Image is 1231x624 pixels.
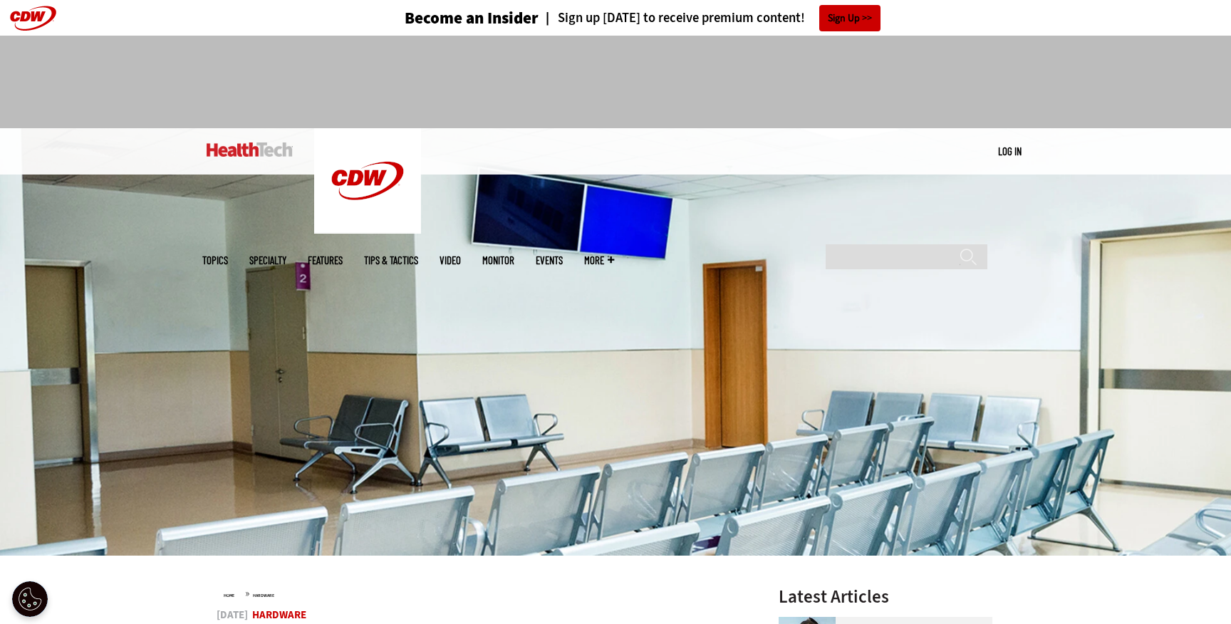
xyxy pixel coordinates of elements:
[819,5,881,31] a: Sign Up
[12,581,48,617] div: Cookie Settings
[249,255,286,266] span: Specialty
[217,610,248,620] span: [DATE]
[584,255,614,266] span: More
[253,593,274,598] a: Hardware
[440,255,461,266] a: Video
[998,144,1022,159] div: User menu
[998,145,1022,157] a: Log in
[539,11,805,25] a: Sign up [DATE] to receive premium content!
[308,255,343,266] a: Features
[252,608,306,622] a: Hardware
[351,10,539,26] a: Become an Insider
[364,255,418,266] a: Tips & Tactics
[224,588,741,599] div: »
[536,255,563,266] a: Events
[202,255,228,266] span: Topics
[224,593,234,598] a: Home
[779,588,992,605] h3: Latest Articles
[207,142,293,157] img: Home
[314,222,421,237] a: CDW
[405,10,539,26] h3: Become an Insider
[356,50,875,114] iframe: advertisement
[314,128,421,234] img: Home
[482,255,514,266] a: MonITor
[12,581,48,617] button: Open Preferences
